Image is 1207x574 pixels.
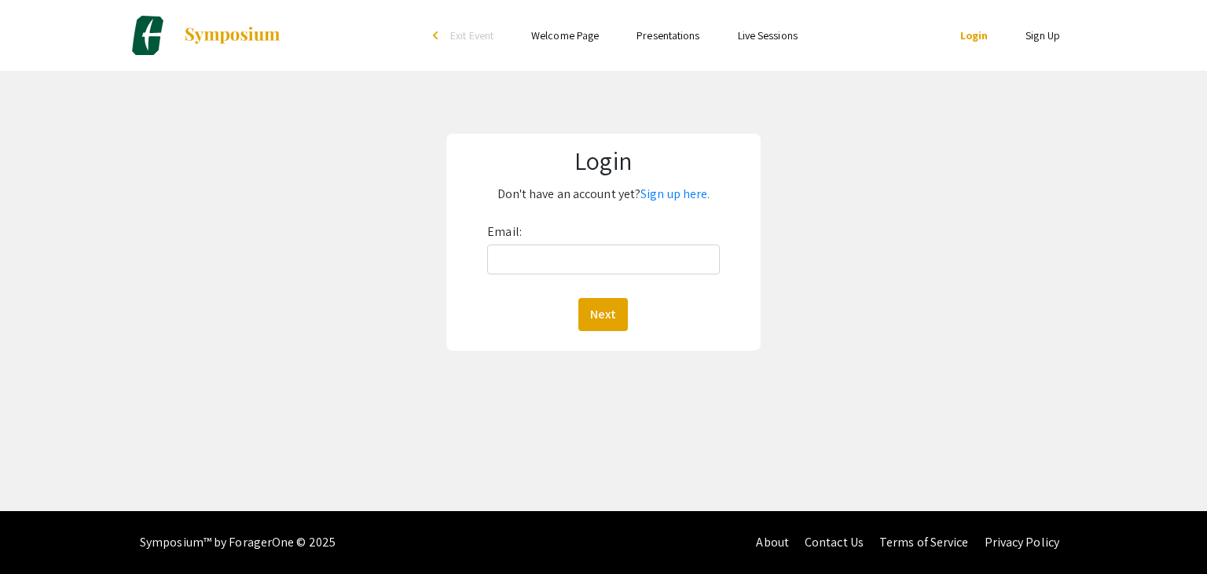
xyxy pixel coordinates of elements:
a: Contact Us [805,534,864,550]
img: Symposium by ForagerOne [183,26,281,45]
p: Don't have an account yet? [458,182,748,207]
a: About [756,534,789,550]
iframe: Chat [12,503,67,562]
a: Presentations [637,28,699,42]
a: Welcome Page [531,28,599,42]
div: arrow_back_ios [433,31,442,40]
a: Sign up here. [640,186,710,202]
label: Email: [487,219,522,245]
button: Next [578,298,628,331]
a: Live Sessions [738,28,798,42]
a: Terms of Service [879,534,969,550]
img: Charlotte Biomedical Sciences Symposium 2025 [128,16,167,55]
a: Charlotte Biomedical Sciences Symposium 2025 [128,16,281,55]
div: Symposium™ by ForagerOne © 2025 [140,511,336,574]
span: Exit Event [450,28,493,42]
h1: Login [458,145,748,175]
a: Privacy Policy [985,534,1059,550]
a: Login [960,28,989,42]
a: Sign Up [1025,28,1060,42]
